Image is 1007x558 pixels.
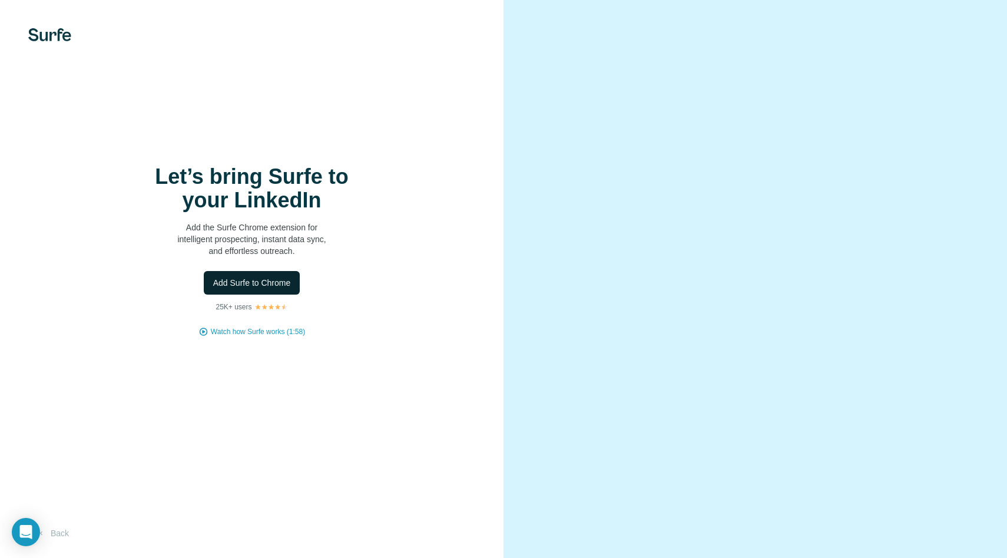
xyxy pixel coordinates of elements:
[12,518,40,546] div: Open Intercom Messenger
[254,303,288,311] img: Rating Stars
[28,28,71,41] img: Surfe's logo
[213,277,291,289] span: Add Surfe to Chrome
[134,222,370,257] p: Add the Surfe Chrome extension for intelligent prospecting, instant data sync, and effortless out...
[28,523,77,544] button: Back
[211,326,305,337] button: Watch how Surfe works (1:58)
[134,165,370,212] h1: Let’s bring Surfe to your LinkedIn
[216,302,251,312] p: 25K+ users
[204,271,300,295] button: Add Surfe to Chrome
